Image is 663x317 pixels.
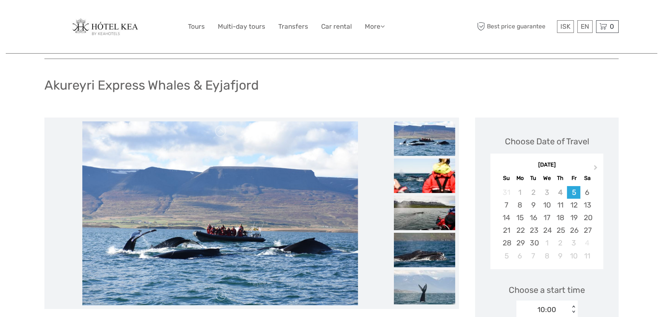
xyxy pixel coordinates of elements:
[394,233,455,267] img: aaed337662d941d7a7f5cda60244fbfa_slider_thumbnail.jpg
[567,237,580,249] div: Choose Friday, October 3rd, 2025
[11,13,87,20] p: We're away right now. Please check back later!
[554,224,567,237] div: Choose Thursday, September 25th, 2025
[567,211,580,224] div: Choose Friday, September 19th, 2025
[590,163,603,175] button: Next Month
[500,211,513,224] div: Choose Sunday, September 14th, 2025
[540,237,554,249] div: Choose Wednesday, October 1st, 2025
[580,224,594,237] div: Choose Saturday, September 27th, 2025
[500,237,513,249] div: Choose Sunday, September 28th, 2025
[540,224,554,237] div: Choose Wednesday, September 24th, 2025
[500,224,513,237] div: Choose Sunday, September 21st, 2025
[500,173,513,183] div: Su
[500,199,513,211] div: Choose Sunday, September 7th, 2025
[394,196,455,230] img: 61dc8c35ad944119a4741db35a945a37_slider_thumbnail.jpg
[513,186,527,199] div: Not available Monday, September 1st, 2025
[505,136,589,147] div: Choose Date of Travel
[554,211,567,224] div: Choose Thursday, September 18th, 2025
[540,211,554,224] div: Choose Wednesday, September 17th, 2025
[580,173,594,183] div: Sa
[554,173,567,183] div: Th
[394,121,455,156] img: 6ea795f58552405492cc0f87dfd99e78_slider_thumbnail.jpeg
[560,23,570,30] span: ISK
[513,199,527,211] div: Choose Monday, September 8th, 2025
[527,173,540,183] div: Tu
[567,199,580,211] div: Choose Friday, September 12th, 2025
[188,21,205,32] a: Tours
[580,237,594,249] div: Not available Saturday, October 4th, 2025
[577,20,593,33] div: EN
[527,199,540,211] div: Choose Tuesday, September 9th, 2025
[540,173,554,183] div: We
[527,186,540,199] div: Not available Tuesday, September 2nd, 2025
[513,250,527,262] div: Choose Monday, October 6th, 2025
[513,211,527,224] div: Choose Monday, September 15th, 2025
[394,270,455,304] img: 7daf7b0086d94fc095b1074da9d8e337_slider_thumbnail.jpg
[567,186,580,199] div: Choose Friday, September 5th, 2025
[567,173,580,183] div: Fr
[278,21,308,32] a: Transfers
[527,250,540,262] div: Choose Tuesday, October 7th, 2025
[490,161,603,169] div: [DATE]
[365,21,385,32] a: More
[540,199,554,211] div: Choose Wednesday, September 10th, 2025
[540,250,554,262] div: Choose Wednesday, October 8th, 2025
[554,237,567,249] div: Choose Thursday, October 2nd, 2025
[509,284,585,296] span: Choose a start time
[527,237,540,249] div: Choose Tuesday, September 30th, 2025
[513,224,527,237] div: Choose Monday, September 22nd, 2025
[567,224,580,237] div: Choose Friday, September 26th, 2025
[82,121,358,305] img: 6ea795f58552405492cc0f87dfd99e78_main_slider.jpeg
[537,305,556,315] div: 10:00
[218,21,265,32] a: Multi-day tours
[72,18,145,35] img: 141-ff6c57a7-291f-4a61-91e4-c46f458f029f_logo_big.jpg
[527,224,540,237] div: Choose Tuesday, September 23rd, 2025
[44,77,259,93] h1: Akureyri Express Whales & Eyjafjord
[567,250,580,262] div: Choose Friday, October 10th, 2025
[554,199,567,211] div: Choose Thursday, September 11th, 2025
[580,186,594,199] div: Choose Saturday, September 6th, 2025
[527,211,540,224] div: Choose Tuesday, September 16th, 2025
[500,250,513,262] div: Choose Sunday, October 5th, 2025
[513,173,527,183] div: Mo
[513,237,527,249] div: Choose Monday, September 29th, 2025
[554,250,567,262] div: Choose Thursday, October 9th, 2025
[609,23,615,30] span: 0
[570,306,576,314] div: < >
[554,186,567,199] div: Not available Thursday, September 4th, 2025
[540,186,554,199] div: Not available Wednesday, September 3rd, 2025
[321,21,352,32] a: Car rental
[580,199,594,211] div: Choose Saturday, September 13th, 2025
[580,211,594,224] div: Choose Saturday, September 20th, 2025
[500,186,513,199] div: Not available Sunday, August 31st, 2025
[475,20,555,33] span: Best price guarantee
[580,250,594,262] div: Choose Saturday, October 11th, 2025
[88,12,97,21] button: Open LiveChat chat widget
[394,158,455,193] img: 728282d83e5844efac01052fad915210_slider_thumbnail.jpg
[493,186,601,262] div: month 2025-09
